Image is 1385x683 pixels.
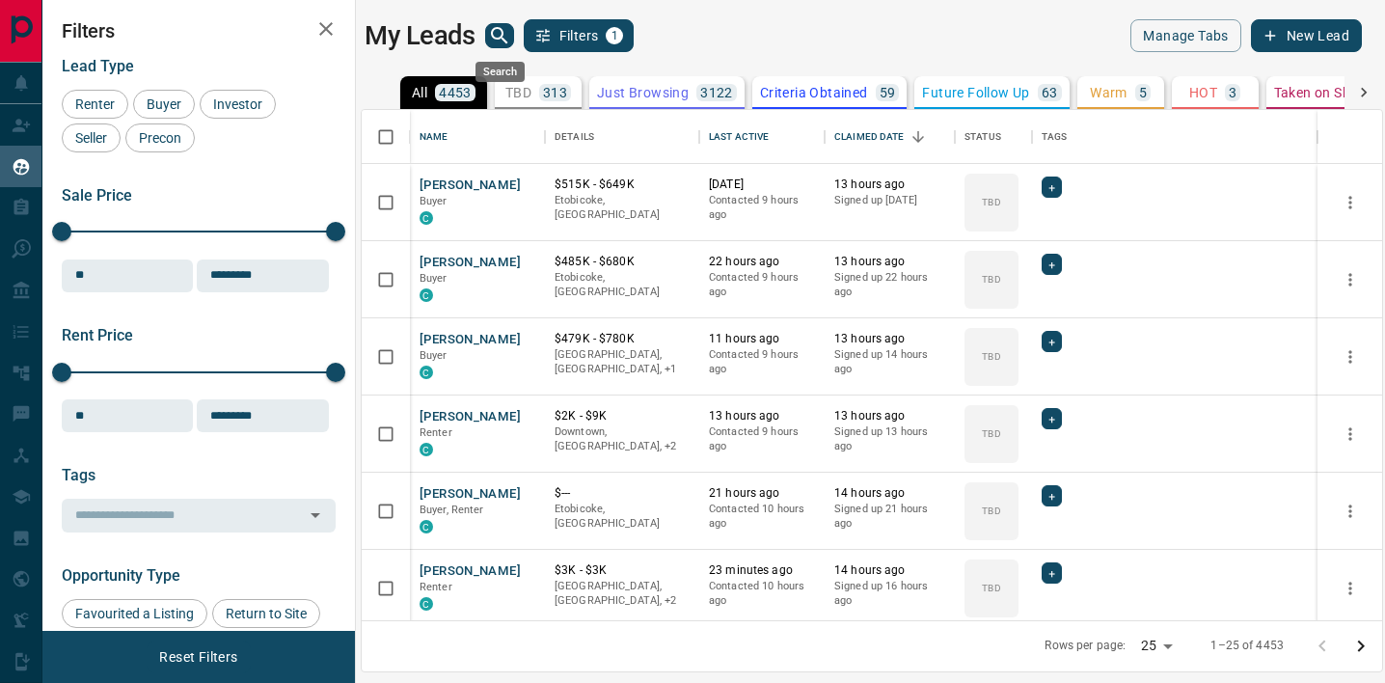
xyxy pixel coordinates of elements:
button: Manage Tabs [1130,19,1240,52]
button: Open [302,502,329,529]
p: HOT [1189,86,1217,99]
button: more [1336,265,1365,294]
div: Status [964,110,1001,164]
div: Last Active [699,110,825,164]
div: + [1042,331,1062,352]
span: Seller [68,130,114,146]
div: condos.ca [420,211,433,225]
p: $515K - $649K [555,177,690,193]
p: 4453 [439,86,472,99]
p: Contacted 9 hours ago [709,270,815,300]
span: + [1048,255,1055,274]
div: Details [545,110,699,164]
p: 3122 [700,86,733,99]
div: Status [955,110,1032,164]
p: 13 hours ago [709,408,815,424]
span: Sale Price [62,186,132,205]
p: Toronto [555,347,690,377]
p: Future Follow Up [922,86,1029,99]
span: Renter [420,426,452,439]
p: 13 hours ago [834,408,945,424]
button: Sort [905,123,932,150]
p: Contacted 9 hours ago [709,193,815,223]
span: Buyer, Renter [420,504,484,516]
div: + [1042,485,1062,506]
p: TBD [982,195,1000,209]
span: + [1048,486,1055,505]
div: Seller [62,123,121,152]
div: Search [475,62,525,82]
p: 11 hours ago [709,331,815,347]
p: 13 hours ago [834,254,945,270]
p: 13 hours ago [834,177,945,193]
div: Favourited a Listing [62,599,207,628]
p: Signed up [DATE] [834,193,945,208]
div: + [1042,254,1062,275]
button: [PERSON_NAME] [420,177,521,195]
div: 25 [1133,632,1180,660]
p: TBD [505,86,531,99]
div: condos.ca [420,288,433,302]
div: condos.ca [420,520,433,533]
div: + [1042,177,1062,198]
div: Buyer [133,90,195,119]
button: more [1336,420,1365,449]
button: more [1336,188,1365,217]
p: Just Browsing [597,86,689,99]
p: 23 minutes ago [709,562,815,579]
p: 313 [543,86,567,99]
p: Criteria Obtained [760,86,868,99]
h2: Filters [62,19,336,42]
span: + [1048,409,1055,428]
button: more [1336,342,1365,371]
p: $2K - $9K [555,408,690,424]
p: 63 [1042,86,1058,99]
div: Last Active [709,110,769,164]
span: Buyer [140,96,188,112]
div: condos.ca [420,597,433,611]
button: more [1336,574,1365,603]
span: Rent Price [62,326,133,344]
p: TBD [982,426,1000,441]
button: [PERSON_NAME] [420,408,521,426]
p: [DATE] [709,177,815,193]
p: 59 [880,86,896,99]
button: Go to next page [1342,627,1380,666]
p: Rows per page: [1045,638,1126,654]
p: Contacted 9 hours ago [709,424,815,454]
span: Investor [206,96,269,112]
p: TBD [982,581,1000,595]
p: Etobicoke, [GEOGRAPHIC_DATA] [555,502,690,532]
button: more [1336,497,1365,526]
div: condos.ca [420,366,433,379]
div: Renter [62,90,128,119]
span: + [1048,332,1055,351]
div: + [1042,562,1062,584]
button: [PERSON_NAME] [420,254,521,272]
p: $479K - $780K [555,331,690,347]
p: Signed up 22 hours ago [834,270,945,300]
p: Midtown | Central, Toronto [555,424,690,454]
p: $--- [555,485,690,502]
p: TBD [982,272,1000,287]
p: 1–25 of 4453 [1210,638,1284,654]
span: Renter [420,581,452,593]
span: Lead Type [62,57,134,75]
span: Buyer [420,272,448,285]
p: Contacted 9 hours ago [709,347,815,377]
p: Signed up 13 hours ago [834,424,945,454]
span: 1 [608,29,621,42]
div: condos.ca [420,443,433,456]
p: Etobicoke, [GEOGRAPHIC_DATA] [555,270,690,300]
p: Contacted 10 hours ago [709,579,815,609]
div: Tags [1032,110,1317,164]
h1: My Leads [365,20,475,51]
p: 5 [1139,86,1147,99]
span: Renter [68,96,122,112]
div: Name [410,110,545,164]
span: Return to Site [219,606,313,621]
p: Contacted 10 hours ago [709,502,815,532]
button: [PERSON_NAME] [420,562,521,581]
button: search button [485,23,514,48]
div: Return to Site [212,599,320,628]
